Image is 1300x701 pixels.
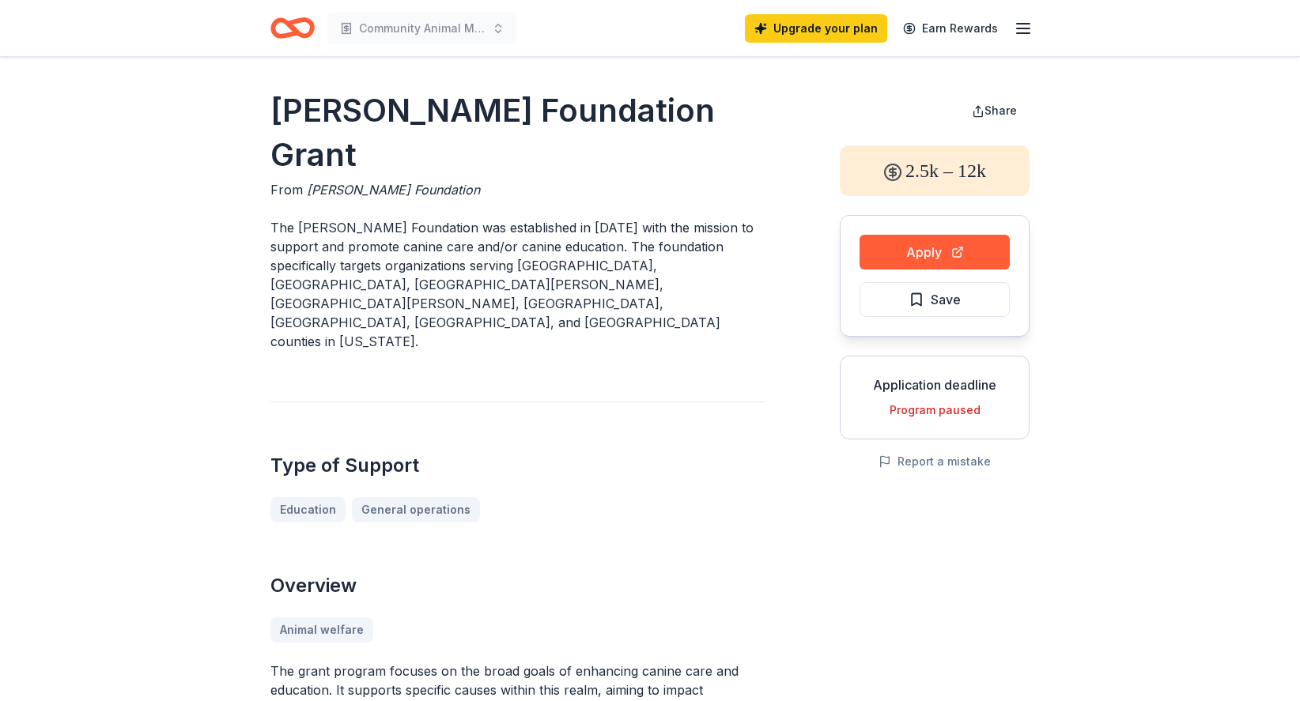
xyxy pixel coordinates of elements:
a: Upgrade your plan [745,14,887,43]
h1: [PERSON_NAME] Foundation Grant [270,89,764,177]
span: Share [984,104,1017,117]
div: 2.5k – 12k [840,145,1030,196]
div: Program paused [853,401,1016,420]
button: Share [959,95,1030,126]
button: Apply [860,235,1010,269]
button: Community Animal Medicine Project [327,13,517,44]
a: General operations [352,497,480,522]
div: From [270,180,764,199]
a: Education [270,497,346,522]
a: Earn Rewards [894,14,1007,43]
span: Save [931,289,961,310]
h2: Type of Support [270,453,764,478]
p: The [PERSON_NAME] Foundation was established in [DATE] with the mission to support and promote ca... [270,218,764,351]
div: Application deadline [853,375,1016,394]
span: [PERSON_NAME] Foundation [307,182,480,198]
button: Report a mistake [879,452,991,471]
h2: Overview [270,573,764,598]
a: Home [270,9,315,47]
span: Community Animal Medicine Project [359,19,486,38]
button: Save [860,282,1010,317]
